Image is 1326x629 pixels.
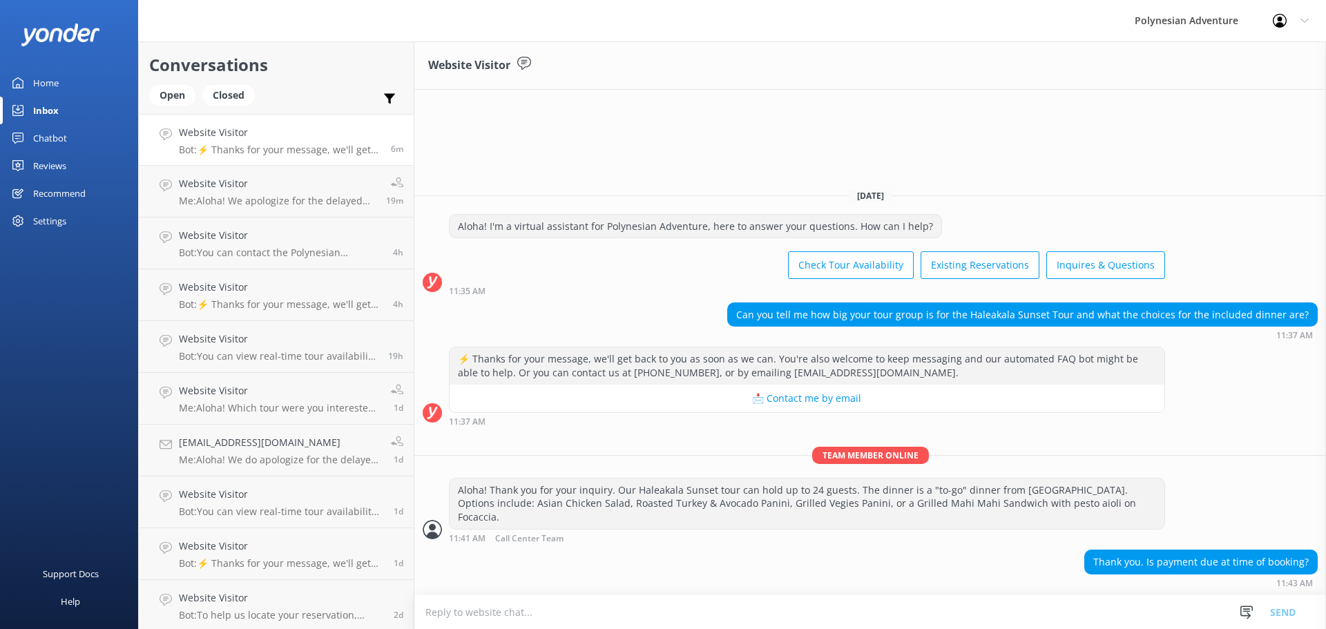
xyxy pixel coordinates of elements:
p: Bot: To help us locate your reservation, please share the full name used when booking, your trave... [179,609,383,621]
p: Bot: You can contact the Polynesian Adventure team at [PHONE_NUMBER], [DATE]–[DATE], 7:00 AM to 5... [179,246,383,259]
div: Home [33,69,59,97]
a: Open [149,87,202,102]
p: Bot: You can view real-time tour availability and book your Polynesian Adventure online at [URL][... [179,505,383,518]
div: Open [149,85,195,106]
h4: Website Visitor [179,487,383,502]
div: Sep 08 2025 11:43am (UTC -10:00) Pacific/Honolulu [1084,578,1318,588]
h4: Website Visitor [179,125,381,140]
span: Sep 08 2025 11:24am (UTC -10:00) Pacific/Honolulu [386,195,403,206]
h4: Website Visitor [179,590,383,606]
a: Website VisitorMe:Aloha! We apologize for the delayed response. Effective [DATE], access to the U... [139,166,414,217]
a: Website VisitorBot:⚡ Thanks for your message, we'll get back to you as soon as we can. You're als... [139,114,414,166]
button: Inquires & Questions [1046,251,1165,279]
div: Sep 08 2025 11:35am (UTC -10:00) Pacific/Honolulu [449,286,1165,296]
p: Bot: You can view real-time tour availability and book your Polynesian Adventure online at [URL][... [179,350,378,362]
span: Sep 07 2025 08:14am (UTC -10:00) Pacific/Honolulu [394,505,403,517]
h4: Website Visitor [179,383,381,398]
span: Sep 06 2025 05:44pm (UTC -10:00) Pacific/Honolulu [394,557,403,569]
p: Bot: ⚡ Thanks for your message, we'll get back to you as soon as we can. You're also welcome to k... [179,557,383,570]
a: Website VisitorBot:⚡ Thanks for your message, we'll get back to you as soon as we can. You're als... [139,269,414,321]
strong: 11:43 AM [1276,579,1313,588]
p: Bot: ⚡ Thanks for your message, we'll get back to you as soon as we can. You're also welcome to k... [179,144,381,156]
p: Me: Aloha! Which tour were you interested in? [179,402,381,414]
span: Sep 08 2025 07:11am (UTC -10:00) Pacific/Honolulu [393,298,403,310]
strong: 11:37 AM [1276,331,1313,340]
h2: Conversations [149,52,403,78]
div: Closed [202,85,255,106]
div: Sep 08 2025 11:37am (UTC -10:00) Pacific/Honolulu [727,330,1318,340]
div: ⚡ Thanks for your message, we'll get back to you as soon as we can. You're also welcome to keep m... [450,347,1164,384]
div: Thank you. Is payment due at time of booking? [1085,550,1317,574]
a: [EMAIL_ADDRESS][DOMAIN_NAME]Me:Aloha! We do apologize for the delayed response. Our [GEOGRAPHIC_D... [139,425,414,476]
a: Website VisitorBot:You can view real-time tour availability and book your Polynesian Adventure on... [139,476,414,528]
h4: Website Visitor [179,280,383,295]
span: Sep 07 2025 10:52am (UTC -10:00) Pacific/Honolulu [394,402,403,414]
div: Sep 08 2025 11:41am (UTC -10:00) Pacific/Honolulu [449,533,1165,543]
strong: 11:37 AM [449,418,486,426]
span: Sep 07 2025 04:15pm (UTC -10:00) Pacific/Honolulu [388,350,403,362]
div: Help [61,588,80,615]
a: Website VisitorMe:Aloha! Which tour were you interested in?1d [139,373,414,425]
strong: 11:35 AM [449,287,486,296]
span: Sep 08 2025 07:43am (UTC -10:00) Pacific/Honolulu [393,246,403,258]
strong: 11:41 AM [449,534,486,543]
img: yonder-white-logo.png [21,23,100,46]
div: Chatbot [33,124,67,152]
h4: Website Visitor [179,228,383,243]
span: Sep 07 2025 08:20am (UTC -10:00) Pacific/Honolulu [394,454,403,465]
div: Aloha! I'm a virtual assistant for Polynesian Adventure, here to answer your questions. How can I... [450,215,941,238]
div: Aloha! Thank you for your inquiry. Our Haleakala Sunset tour can hold up to 24 guests. The dinner... [450,478,1164,529]
span: Sep 06 2025 08:44am (UTC -10:00) Pacific/Honolulu [394,609,403,621]
div: Support Docs [43,560,99,588]
p: Me: Aloha! We do apologize for the delayed response. Our [GEOGRAPHIC_DATA] and Koke'e Adventure T... [179,454,381,466]
div: Can you tell me how big your tour group is for the Haleakala Sunset Tour and what the choices for... [728,303,1317,327]
span: Call Center Team [495,534,564,543]
p: Me: Aloha! We apologize for the delayed response. Effective [DATE], access to the USS [US_STATE] ... [179,195,376,207]
span: Team member online [812,447,929,464]
div: Inbox [33,97,59,124]
a: Website VisitorBot:⚡ Thanks for your message, we'll get back to you as soon as we can. You're als... [139,528,414,580]
h4: Website Visitor [179,331,378,347]
div: Sep 08 2025 11:37am (UTC -10:00) Pacific/Honolulu [449,416,1165,426]
button: 📩 Contact me by email [450,385,1164,412]
a: Website VisitorBot:You can view real-time tour availability and book your Polynesian Adventure on... [139,321,414,373]
span: [DATE] [849,190,892,202]
button: Check Tour Availability [788,251,914,279]
div: Reviews [33,152,66,180]
h4: Website Visitor [179,176,376,191]
a: Closed [202,87,262,102]
h3: Website Visitor [428,57,510,75]
p: Bot: ⚡ Thanks for your message, we'll get back to you as soon as we can. You're also welcome to k... [179,298,383,311]
h4: [EMAIL_ADDRESS][DOMAIN_NAME] [179,435,381,450]
span: Sep 08 2025 11:37am (UTC -10:00) Pacific/Honolulu [391,143,403,155]
a: Website VisitorBot:You can contact the Polynesian Adventure team at [PHONE_NUMBER], [DATE]–[DATE]... [139,217,414,269]
button: Existing Reservations [921,251,1039,279]
h4: Website Visitor [179,539,383,554]
div: Settings [33,207,66,235]
div: Recommend [33,180,86,207]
